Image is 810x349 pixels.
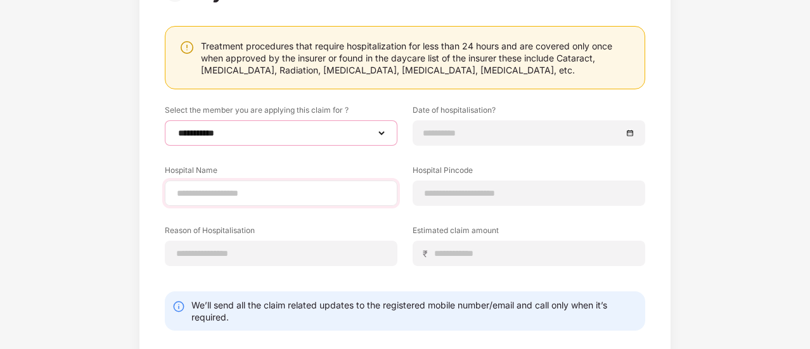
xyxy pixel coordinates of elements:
[413,225,645,241] label: Estimated claim amount
[413,165,645,181] label: Hospital Pincode
[413,105,645,120] label: Date of hospitalisation?
[165,225,397,241] label: Reason of Hospitalisation
[179,40,195,55] img: svg+xml;base64,PHN2ZyBpZD0iV2FybmluZ18tXzI0eDI0IiBkYXRhLW5hbWU9Ildhcm5pbmcgLSAyNHgyNCIgeG1sbnM9Im...
[165,165,397,181] label: Hospital Name
[201,40,632,76] div: Treatment procedures that require hospitalization for less than 24 hours and are covered only onc...
[165,105,397,120] label: Select the member you are applying this claim for ?
[172,300,185,313] img: svg+xml;base64,PHN2ZyBpZD0iSW5mby0yMHgyMCIgeG1sbnM9Imh0dHA6Ly93d3cudzMub3JnLzIwMDAvc3ZnIiB3aWR0aD...
[191,299,638,323] div: We’ll send all the claim related updates to the registered mobile number/email and call only when...
[423,248,433,260] span: ₹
